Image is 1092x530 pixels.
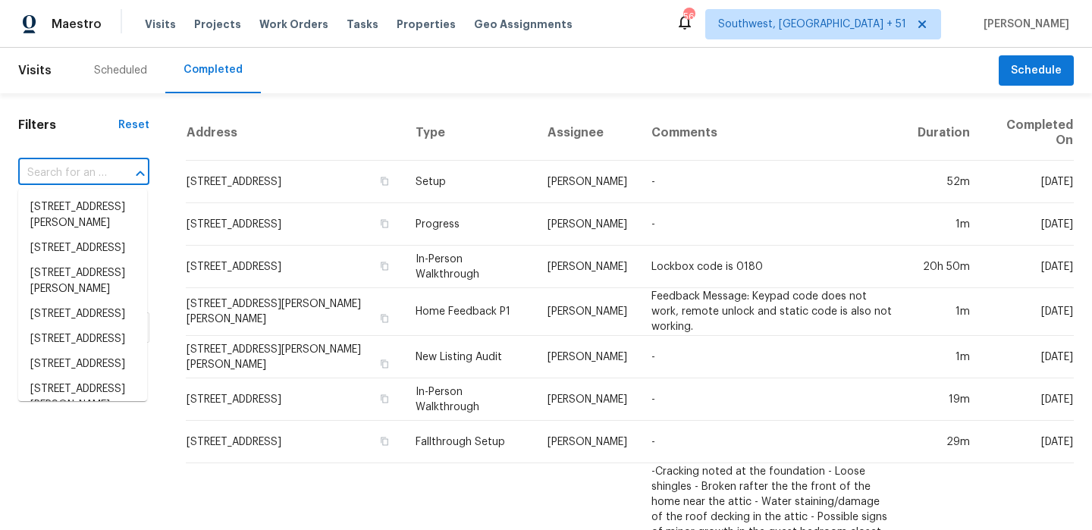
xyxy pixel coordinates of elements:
li: [STREET_ADDRESS][PERSON_NAME] [18,195,147,236]
div: Reset [118,118,149,133]
th: Comments [639,105,905,161]
td: [DATE] [982,378,1074,421]
button: Copy Address [378,174,391,188]
h1: Filters [18,118,118,133]
input: Search for an address... [18,162,107,185]
td: [DATE] [982,246,1074,288]
span: Visits [145,17,176,32]
td: - [639,378,905,421]
span: Projects [194,17,241,32]
td: In-Person Walkthrough [403,378,535,421]
td: - [639,161,905,203]
span: [PERSON_NAME] [977,17,1069,32]
td: [STREET_ADDRESS] [186,203,403,246]
span: Tasks [347,19,378,30]
td: [PERSON_NAME] [535,421,639,463]
td: - [639,421,905,463]
td: [STREET_ADDRESS] [186,161,403,203]
td: [PERSON_NAME] [535,288,639,336]
td: [STREET_ADDRESS][PERSON_NAME][PERSON_NAME] [186,336,403,378]
th: Assignee [535,105,639,161]
td: 20h 50m [905,246,982,288]
td: 52m [905,161,982,203]
button: Close [130,163,151,184]
div: 566 [683,9,694,24]
td: Feedback Message: Keypad code does not work, remote unlock and static code is also not working. [639,288,905,336]
span: Work Orders [259,17,328,32]
button: Copy Address [378,259,391,273]
td: [PERSON_NAME] [535,246,639,288]
td: [PERSON_NAME] [535,161,639,203]
td: [DATE] [982,288,1074,336]
td: 1m [905,288,982,336]
li: [STREET_ADDRESS][PERSON_NAME] [18,377,147,418]
button: Copy Address [378,434,391,448]
td: 1m [905,336,982,378]
td: [STREET_ADDRESS][PERSON_NAME][PERSON_NAME] [186,288,403,336]
td: - [639,203,905,246]
span: Maestro [52,17,102,32]
button: Copy Address [378,217,391,231]
td: [PERSON_NAME] [535,378,639,421]
span: Schedule [1011,61,1062,80]
button: Copy Address [378,312,391,325]
button: Copy Address [378,357,391,371]
button: Schedule [999,55,1074,86]
td: [STREET_ADDRESS] [186,246,403,288]
span: Properties [397,17,456,32]
li: [STREET_ADDRESS] [18,302,147,327]
td: [DATE] [982,421,1074,463]
td: Progress [403,203,535,246]
th: Address [186,105,403,161]
td: Lockbox code is 0180 [639,246,905,288]
td: 19m [905,378,982,421]
td: Fallthrough Setup [403,421,535,463]
div: Scheduled [94,63,147,78]
li: [STREET_ADDRESS] [18,352,147,377]
td: [DATE] [982,336,1074,378]
li: [STREET_ADDRESS] [18,236,147,261]
td: Setup [403,161,535,203]
td: [STREET_ADDRESS] [186,378,403,421]
td: [PERSON_NAME] [535,203,639,246]
span: Geo Assignments [474,17,573,32]
th: Completed On [982,105,1074,161]
th: Type [403,105,535,161]
td: [STREET_ADDRESS] [186,421,403,463]
li: [STREET_ADDRESS][PERSON_NAME] [18,261,147,302]
td: 1m [905,203,982,246]
span: Southwest, [GEOGRAPHIC_DATA] + 51 [718,17,906,32]
td: - [639,336,905,378]
td: 29m [905,421,982,463]
button: Copy Address [378,392,391,406]
span: Visits [18,54,52,87]
td: In-Person Walkthrough [403,246,535,288]
td: Home Feedback P1 [403,288,535,336]
div: Completed [184,62,243,77]
td: New Listing Audit [403,336,535,378]
td: [DATE] [982,161,1074,203]
td: [PERSON_NAME] [535,336,639,378]
th: Duration [905,105,982,161]
li: [STREET_ADDRESS] [18,327,147,352]
td: [DATE] [982,203,1074,246]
